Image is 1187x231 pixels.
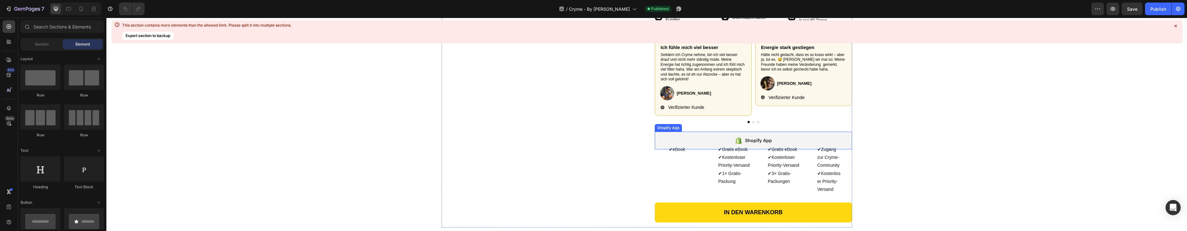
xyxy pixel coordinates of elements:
p: Verifizierter Kunde [662,78,698,82]
p: Ich fühle mich viel besser [554,26,639,34]
p: ✔Kostenloser Priority-Versand [661,136,695,152]
button: Dot [646,103,648,105]
div: Shopify App [550,107,574,113]
div: Row [64,92,104,98]
p: ✔Gratis eBook [612,128,646,136]
img: gempages_585854368809485147-f959847b-2599-4411-8d3a-ac3a11b2b47c.png [654,21,667,23]
p: Hätte nicht gedacht, dass es so krass wirkt – aber ja, tut es. 😅 [PERSON_NAME] wir mal so: Meine ... [655,35,740,54]
input: Search Sections & Elements [21,20,104,33]
span: Element [75,41,90,47]
span: Button [21,200,32,205]
span: Save [1127,6,1137,12]
button: In den Warenkorb [548,185,746,204]
div: In den Warenkorb [617,190,676,200]
span: Layout [21,56,33,62]
span: Section [35,41,49,47]
img: gempages_585854368809485147-f959847b-2599-4411-8d3a-ac3a11b2b47c.png [554,21,567,23]
span: Cryme - By [PERSON_NAME] [569,6,630,12]
div: Row [64,132,104,138]
p: ✔Kostenloser Priority-Versand [711,152,735,176]
button: Dot [641,103,643,105]
button: Dot [651,103,653,105]
p: Seitdem ich Cryme nehme, bin ich viel besser drauf und nicht mehr ständig müde. Meine Energie hat... [554,35,639,65]
p: ✔Gratis eBook [661,128,695,136]
p: ✔Kostenloser Priority-Versand [612,136,646,152]
div: 450 [6,67,15,72]
button: Save [1122,3,1142,15]
p: 7 [41,5,44,13]
span: / [566,6,568,12]
strong: [PERSON_NAME] [570,73,605,78]
img: gempages_585854368809485147-a7cdeb86-7610-4ded-81ac-c54d8a95694a.png [654,59,668,73]
span: Toggle open [94,54,104,64]
strong: [PERSON_NAME] [671,63,705,68]
button: Publish [1145,3,1172,15]
iframe: Design area [106,18,1187,231]
p: ✔Zugang zur Cryme- Community [711,128,735,152]
button: 7 [3,3,47,15]
p: ✔1× Gratis-Packung [612,152,646,168]
img: gempages_585854368809485147-c0bf88a9-a768-471e-91dc-4eecbac7d880.png [554,68,568,83]
div: Shopify App [639,119,665,127]
div: Heading [21,184,60,190]
div: Text Block [64,184,104,190]
p: ✔3× Gratis-Packungen [661,152,695,168]
div: This section contains more elements than the allowed limit. Please split it into multiple sections. [122,23,292,28]
div: Undo/Redo [119,3,145,15]
p: Verifizierter Kunde [562,87,598,92]
button: Export section to backup [122,32,174,40]
p: Energie stark gestiegen [655,26,740,34]
div: Open Intercom Messenger [1166,200,1181,215]
span: Toggle open [94,146,104,156]
div: Row [21,132,60,138]
p: ✔eBook [563,128,597,136]
div: Publish [1150,6,1166,12]
span: Text [21,148,28,153]
div: Row [21,92,60,98]
div: Beta [5,116,15,121]
span: Toggle open [94,197,104,208]
span: Published [651,6,669,12]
